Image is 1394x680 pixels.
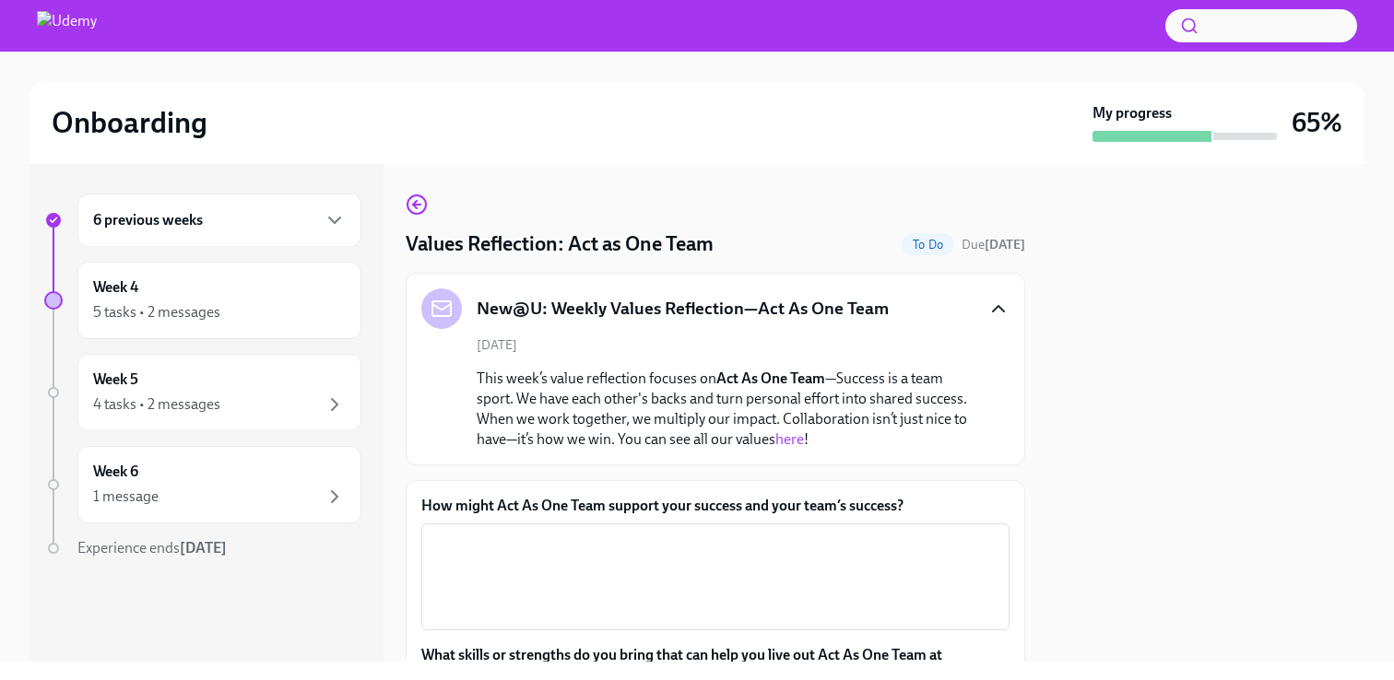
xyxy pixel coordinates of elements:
[477,297,889,321] h5: New@U: Weekly Values Reflection—Act As One Team
[37,11,97,41] img: Udemy
[77,193,361,247] div: 6 previous weeks
[985,237,1025,252] strong: [DATE]
[93,277,138,298] h6: Week 4
[406,230,714,258] h4: Values Reflection: Act as One Team
[1292,106,1342,139] h3: 65%
[477,336,517,354] span: [DATE]
[1093,103,1172,123] strong: My progress
[93,302,220,322] div: 5 tasks • 2 messages
[93,369,138,390] h6: Week 5
[77,539,227,557] span: Experience ends
[180,539,227,557] strong: [DATE]
[44,354,361,431] a: Week 54 tasks • 2 messages
[44,446,361,523] a: Week 61 message
[775,430,804,448] a: here
[902,238,954,252] span: To Do
[421,496,1010,516] label: How might Act As One Team support your success and your team’s success?
[93,210,203,230] h6: 6 previous weeks
[93,462,138,482] h6: Week 6
[93,394,220,415] div: 4 tasks • 2 messages
[962,237,1025,252] span: Due
[716,369,825,387] strong: Act As One Team
[93,487,159,507] div: 1 message
[44,262,361,339] a: Week 45 tasks • 2 messages
[52,104,207,141] h2: Onboarding
[477,369,980,450] p: This week’s value reflection focuses on —Success is a team sport. We have each other's backs and ...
